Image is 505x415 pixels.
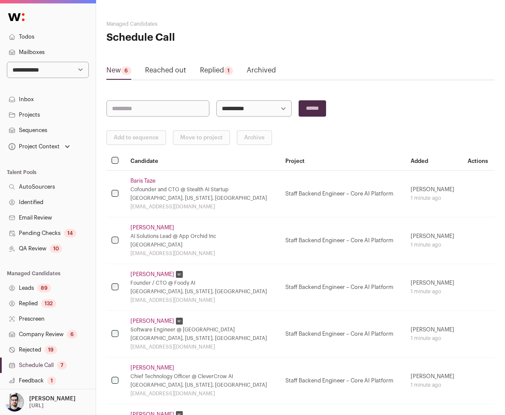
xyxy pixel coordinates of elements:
div: 1 minute ago [411,335,457,342]
div: AI Solutions Lead @ App Orchid Inc [130,233,275,240]
div: 10 [50,244,62,253]
div: 1 minute ago [411,382,457,388]
h1: Schedule Call [106,31,236,45]
a: [PERSON_NAME] [130,318,174,325]
img: Wellfound [3,9,29,26]
div: Founder / CTO @ Foody AI [130,280,275,286]
a: New [106,65,131,79]
div: Cofounder and CTO @ Stealth AI Startup [130,186,275,193]
th: Candidate [125,152,280,171]
div: [GEOGRAPHIC_DATA], [US_STATE], [GEOGRAPHIC_DATA] [130,335,275,342]
div: [GEOGRAPHIC_DATA] [130,241,275,248]
div: 6 [67,330,77,339]
div: Chief Technology Officer @ CleverCrow AI [130,373,275,380]
div: [EMAIL_ADDRESS][DOMAIN_NAME] [130,390,275,397]
th: Actions [463,152,495,171]
div: 1 minute ago [411,195,457,201]
td: [PERSON_NAME] [405,264,463,311]
td: Staff Backend Engineer – Core AI Platform [280,217,405,264]
td: [PERSON_NAME] [405,171,463,217]
div: 6 [121,66,131,75]
p: [PERSON_NAME] [29,395,76,402]
div: [EMAIL_ADDRESS][DOMAIN_NAME] [130,297,275,304]
div: 1 minute ago [411,241,457,248]
div: [GEOGRAPHIC_DATA], [US_STATE], [GEOGRAPHIC_DATA] [130,382,275,388]
div: 1 [47,376,56,385]
div: [EMAIL_ADDRESS][DOMAIN_NAME] [130,343,275,350]
td: Staff Backend Engineer – Core AI Platform [280,171,405,217]
div: 7 [57,361,67,370]
td: Staff Backend Engineer – Core AI Platform [280,264,405,311]
div: [GEOGRAPHIC_DATA], [US_STATE], [GEOGRAPHIC_DATA] [130,288,275,295]
a: [PERSON_NAME] [130,271,174,278]
a: Baris Taze [130,177,155,184]
th: Project [280,152,405,171]
button: Open dropdown [7,141,72,153]
a: Archived [247,65,276,79]
td: [PERSON_NAME] [405,311,463,358]
div: 19 [45,346,57,354]
div: [EMAIL_ADDRESS][DOMAIN_NAME] [130,250,275,257]
p: [URL] [29,402,44,409]
td: Staff Backend Engineer – Core AI Platform [280,358,405,404]
div: 89 [37,284,51,292]
div: [GEOGRAPHIC_DATA], [US_STATE], [GEOGRAPHIC_DATA] [130,195,275,201]
div: 14 [64,229,76,238]
div: 1 minute ago [411,288,457,295]
button: Open dropdown [3,393,77,412]
td: [PERSON_NAME] [405,358,463,404]
div: Project Context [7,143,60,150]
h2: Managed Candidates [106,21,236,27]
div: [EMAIL_ADDRESS][DOMAIN_NAME] [130,203,275,210]
div: Software Engineer @ [GEOGRAPHIC_DATA] [130,326,275,333]
td: Staff Backend Engineer – Core AI Platform [280,311,405,358]
div: 132 [41,299,56,308]
img: 10051957-medium_jpg [5,393,24,412]
th: Added [405,152,463,171]
a: Replied [200,65,233,79]
a: [PERSON_NAME] [130,224,174,231]
td: [PERSON_NAME] [405,217,463,264]
a: Reached out [145,65,186,79]
div: 1 [224,66,233,75]
a: [PERSON_NAME] [130,364,174,371]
